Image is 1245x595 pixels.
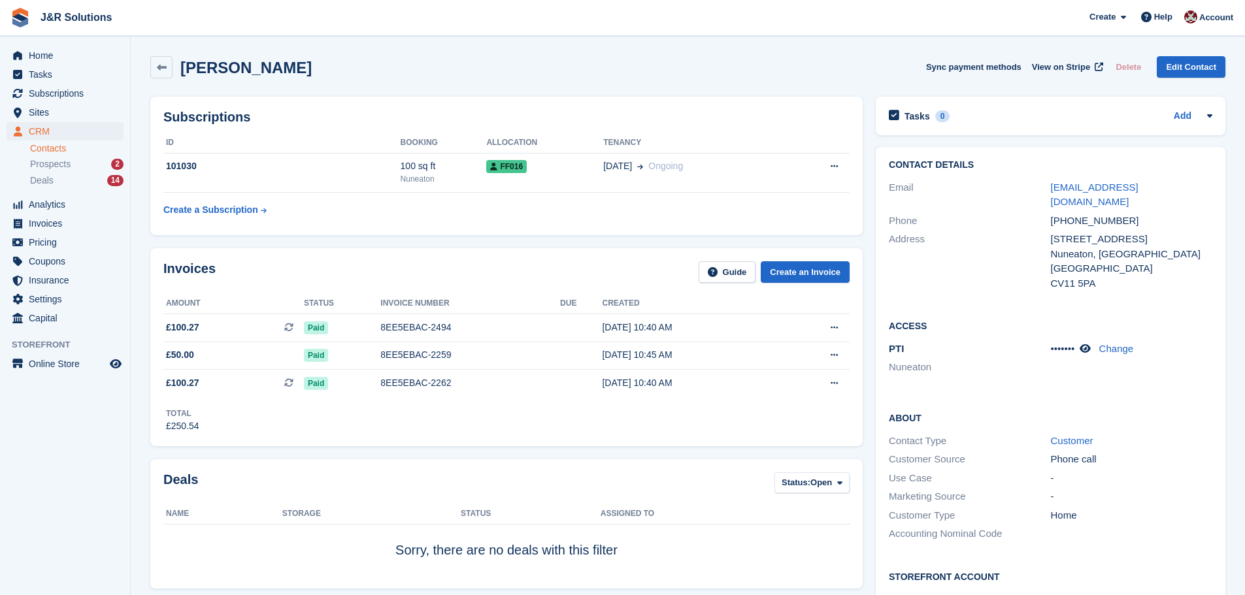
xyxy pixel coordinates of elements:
[1184,10,1197,24] img: Julie Morgan
[30,174,54,187] span: Deals
[1199,11,1233,24] span: Account
[7,252,124,270] a: menu
[166,321,199,334] span: £100.27
[163,472,198,496] h2: Deals
[1051,261,1212,276] div: [GEOGRAPHIC_DATA]
[35,7,117,28] a: J&R Solutions
[486,160,527,173] span: FF016
[1051,232,1212,247] div: [STREET_ADDRESS]
[1032,61,1090,74] span: View on Stripe
[180,59,312,76] h2: [PERSON_NAME]
[395,543,618,557] span: Sorry, there are no deals with this filter
[163,133,401,153] th: ID
[905,110,930,122] h2: Tasks
[461,504,601,524] th: Status
[486,133,603,153] th: Allocation
[761,261,850,283] a: Create an Invoice
[7,195,124,214] a: menu
[107,175,124,186] div: 14
[889,214,1050,229] div: Phone
[29,233,107,251] span: Pricing
[1174,109,1191,124] a: Add
[889,160,1212,170] h2: Contact Details
[889,180,1050,210] div: Email
[29,46,107,65] span: Home
[1051,508,1212,523] div: Home
[30,142,124,155] a: Contacts
[163,198,267,222] a: Create a Subscription
[30,174,124,187] a: Deals 14
[30,157,124,171] a: Prospects 2
[7,122,124,140] a: menu
[648,161,683,171] span: Ongoing
[282,504,461,524] th: Storage
[111,159,124,170] div: 2
[7,271,124,289] a: menu
[7,84,124,103] a: menu
[304,321,328,334] span: Paid
[560,293,602,314] th: Due
[1051,489,1212,504] div: -
[1099,343,1134,354] a: Change
[380,348,560,362] div: 8EE5EBAC-2259
[602,293,780,314] th: Created
[603,159,632,173] span: [DATE]
[29,103,107,121] span: Sites
[166,408,199,419] div: Total
[602,376,780,390] div: [DATE] 10:40 AM
[889,232,1050,291] div: Address
[1051,471,1212,486] div: -
[304,377,328,390] span: Paid
[29,252,107,270] span: Coupons
[602,348,780,362] div: [DATE] 10:45 AM
[163,261,216,283] h2: Invoices
[163,159,401,173] div: 101030
[166,376,199,390] span: £100.27
[163,203,258,217] div: Create a Subscription
[1089,10,1116,24] span: Create
[1051,182,1138,208] a: [EMAIL_ADDRESS][DOMAIN_NAME]
[889,360,1050,375] li: Nuneaton
[29,214,107,233] span: Invoices
[889,508,1050,523] div: Customer Type
[889,471,1050,486] div: Use Case
[889,434,1050,449] div: Contact Type
[166,419,199,433] div: £250.54
[1157,56,1225,78] a: Edit Contact
[1154,10,1172,24] span: Help
[29,355,107,373] span: Online Store
[602,321,780,334] div: [DATE] 10:40 AM
[401,173,487,185] div: Nuneaton
[7,233,124,251] a: menu
[29,290,107,308] span: Settings
[782,476,810,489] span: Status:
[889,411,1212,424] h2: About
[10,8,30,27] img: stora-icon-8386f47178a22dfd0bd8f6a31ec36ba5ce8667c1dd55bd0f319d3a0aa187defe.svg
[380,376,560,390] div: 8EE5EBAC-2262
[926,56,1021,78] button: Sync payment methods
[7,103,124,121] a: menu
[29,195,107,214] span: Analytics
[889,489,1050,504] div: Marketing Source
[810,476,832,489] span: Open
[7,355,124,373] a: menu
[380,321,560,334] div: 8EE5EBAC-2494
[1027,56,1106,78] a: View on Stripe
[1051,247,1212,262] div: Nuneaton, [GEOGRAPHIC_DATA]
[166,348,194,362] span: £50.00
[889,343,904,354] span: PTI
[1051,214,1212,229] div: [PHONE_NUMBER]
[163,293,304,314] th: Amount
[401,159,487,173] div: 100 sq ft
[304,349,328,362] span: Paid
[29,271,107,289] span: Insurance
[30,158,71,170] span: Prospects
[1051,343,1075,354] span: •••••••
[163,504,282,524] th: Name
[889,526,1050,541] div: Accounting Nominal Code
[601,504,850,524] th: Assigned to
[380,293,560,314] th: Invoice number
[7,290,124,308] a: menu
[889,319,1212,332] h2: Access
[1110,56,1146,78] button: Delete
